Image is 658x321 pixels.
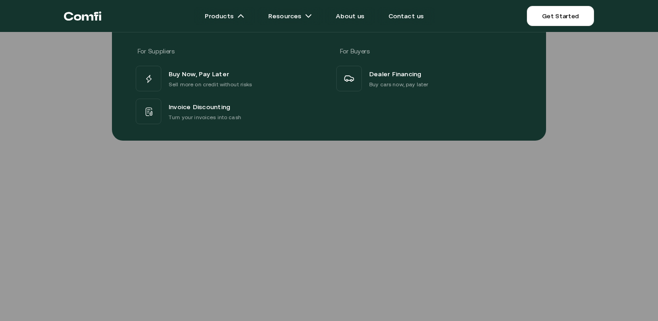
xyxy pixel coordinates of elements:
a: Get Started [527,6,594,26]
a: Return to the top of the Comfi home page [64,2,101,30]
span: For Buyers [340,47,370,55]
img: arrow icons [305,12,312,20]
a: Resourcesarrow icons [257,7,323,25]
span: Dealer Financing [369,68,422,80]
p: Turn your invoices into cash [169,113,241,122]
p: Sell more on credit without risks [169,80,252,89]
a: Productsarrow icons [194,7,255,25]
a: About us [325,7,375,25]
a: Contact us [377,7,435,25]
a: Invoice DiscountingTurn your invoices into cash [134,97,324,126]
img: arrow icons [237,12,244,20]
p: Buy cars now, pay later [369,80,428,89]
a: Dealer FinancingBuy cars now, pay later [334,64,524,93]
span: Buy Now, Pay Later [169,68,229,80]
a: Buy Now, Pay LaterSell more on credit without risks [134,64,324,93]
span: Invoice Discounting [169,101,230,113]
span: For Suppliers [138,47,174,55]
